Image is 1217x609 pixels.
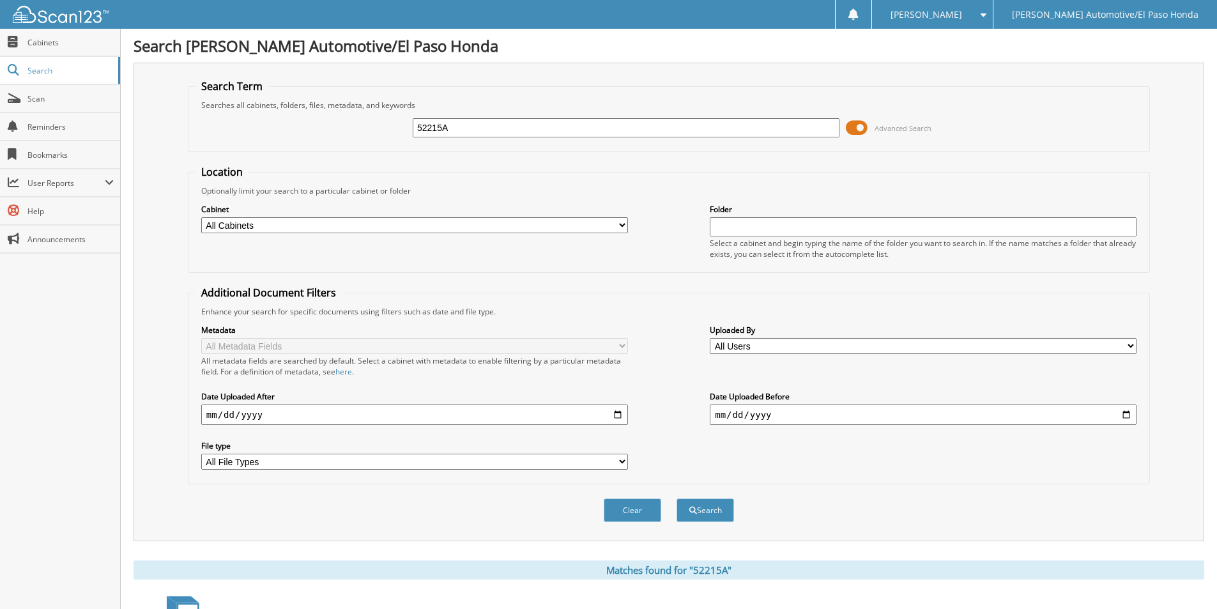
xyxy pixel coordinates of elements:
span: Bookmarks [27,150,114,160]
label: Cabinet [201,204,628,215]
span: User Reports [27,178,105,189]
div: Matches found for "52215A" [134,560,1204,580]
span: Advanced Search [875,123,931,133]
button: Clear [604,498,661,522]
span: Reminders [27,121,114,132]
label: Date Uploaded Before [710,391,1137,402]
div: Enhance your search for specific documents using filters such as date and file type. [195,306,1143,317]
legend: Location [195,165,249,179]
span: Announcements [27,234,114,245]
img: scan123-logo-white.svg [13,6,109,23]
label: Uploaded By [710,325,1137,335]
div: All metadata fields are searched by default. Select a cabinet with metadata to enable filtering b... [201,355,628,377]
button: Search [677,498,734,522]
input: end [710,405,1137,425]
label: File type [201,440,628,451]
span: Cabinets [27,37,114,48]
span: [PERSON_NAME] [891,11,962,19]
label: Date Uploaded After [201,391,628,402]
label: Folder [710,204,1137,215]
a: here [335,366,352,377]
span: [PERSON_NAME] Automotive/El Paso Honda [1012,11,1198,19]
span: Search [27,65,112,76]
input: start [201,405,628,425]
div: Optionally limit your search to a particular cabinet or folder [195,185,1143,196]
label: Metadata [201,325,628,335]
h1: Search [PERSON_NAME] Automotive/El Paso Honda [134,35,1204,56]
div: Select a cabinet and begin typing the name of the folder you want to search in. If the name match... [710,238,1137,259]
legend: Additional Document Filters [195,286,342,300]
span: Scan [27,93,114,104]
div: Searches all cabinets, folders, files, metadata, and keywords [195,100,1143,111]
span: Help [27,206,114,217]
legend: Search Term [195,79,269,93]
